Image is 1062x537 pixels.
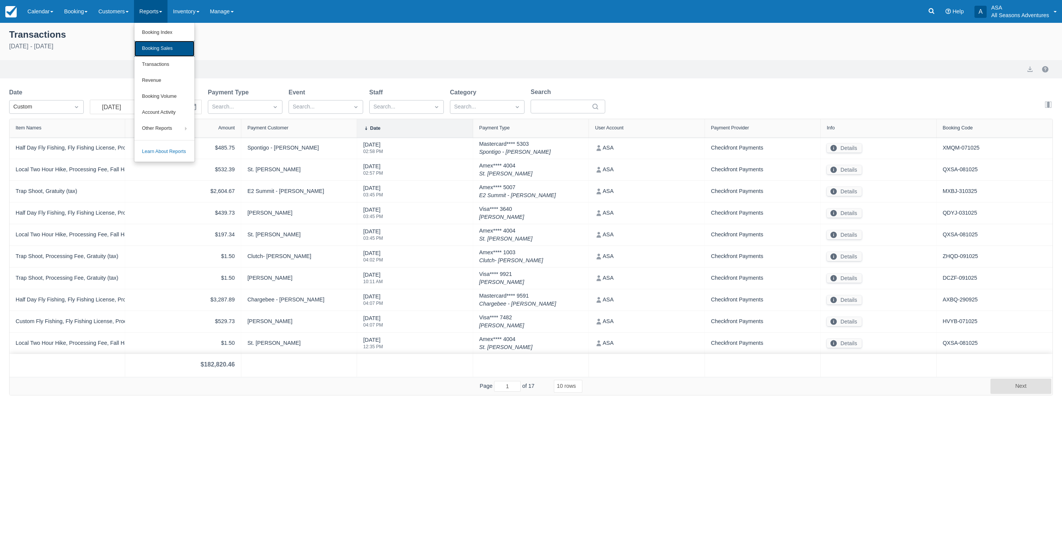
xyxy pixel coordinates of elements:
[943,317,977,326] a: HVYB-071025
[271,103,279,111] span: Dropdown icon
[16,339,119,348] div: Local Two Hour Hike, Processing Fee, Fall Half Day Uinta Hike, Processing Fee
[711,187,814,196] div: Checkfront Payments
[363,163,383,180] div: [DATE]
[363,279,383,284] div: 10:11 AM
[247,165,351,174] div: St. [PERSON_NAME]
[16,125,41,131] div: Item Names
[134,23,195,162] ul: Reports
[16,143,119,153] div: Half Day Fly Fishing, Fly Fishing License, Processing Fee
[16,274,119,283] div: Trap Shoot, Processing Fee, Gratuity (tax)
[943,296,978,304] a: AXBQ-290925
[363,149,383,154] div: 02:58 PM
[363,336,383,354] div: [DATE]
[363,184,383,202] div: [DATE]
[247,274,351,283] div: [PERSON_NAME]
[827,317,862,326] button: Details
[479,191,556,200] em: E2 Summit - [PERSON_NAME]
[991,11,1049,19] p: All Seasons Adventures
[134,41,195,57] a: Booking Sales
[943,187,977,196] a: MXBJ-310325
[247,252,351,261] div: Clutch- [PERSON_NAME]
[479,257,543,265] em: Clutch- [PERSON_NAME]
[208,88,252,97] label: Payment Type
[9,42,1053,51] div: [DATE] - [DATE]
[827,339,862,348] button: Details
[827,143,862,153] button: Details
[131,230,234,239] div: $197.34
[131,295,234,304] div: $3,287.89
[131,252,234,261] div: $1.50
[16,252,119,261] div: Trap Shoot, Processing Fee, Gratuity (tax)
[513,103,521,111] span: Dropdown icon
[9,27,1053,40] div: Transactions
[943,166,978,174] a: QXSA-081025
[943,274,977,282] a: DCZF-091025
[827,274,862,283] button: Details
[711,317,814,326] div: Checkfront Payments
[952,8,964,14] span: Help
[827,252,862,261] button: Details
[131,317,234,326] div: $529.73
[134,73,195,89] a: Revenue
[711,209,814,218] div: Checkfront Payments
[711,143,814,153] div: Checkfront Payments
[218,125,234,131] div: Amount
[247,317,351,326] div: [PERSON_NAME]
[363,258,383,262] div: 04:02 PM
[131,274,234,283] div: $1.50
[363,236,383,241] div: 03:45 PM
[73,103,80,111] span: Dropdown icon
[16,187,119,196] div: Trap Shoot, Gratuity (tax)
[134,89,195,105] a: Booking Volume
[943,231,978,239] a: QXSA-081025
[990,379,1051,394] button: Next
[90,100,133,114] input: Start Date
[131,209,234,218] div: $439.73
[479,235,533,243] em: St. [PERSON_NAME]
[943,339,978,347] a: QXSA-081025
[595,339,698,348] div: ASA
[1025,65,1035,74] button: export
[711,165,814,174] div: Checkfront Payments
[5,6,17,18] img: checkfront-main-nav-mini-logo.png
[247,230,351,239] div: St. [PERSON_NAME]
[131,143,234,153] div: $485.75
[16,165,119,174] div: Local Two Hour Hike, Processing Fee, Fall Half Day Uinta Hike, Processing Fee
[134,57,195,73] a: Transactions
[479,140,551,156] div: Mastercard **** 5303
[479,322,524,330] em: [PERSON_NAME]
[595,317,698,326] div: ASA
[946,9,951,14] i: Help
[363,193,383,197] div: 03:45 PM
[827,295,862,304] button: Details
[711,252,814,261] div: Checkfront Payments
[363,293,383,310] div: [DATE]
[479,300,556,308] em: Chargebee - [PERSON_NAME]
[363,141,383,158] div: [DATE]
[595,274,698,283] div: ASA
[363,344,383,349] div: 12:35 PM
[479,148,551,156] em: Spontigo - [PERSON_NAME]
[595,143,698,153] div: ASA
[711,230,814,239] div: Checkfront Payments
[247,125,289,131] div: Payment Customer
[247,295,351,304] div: Chargebee - [PERSON_NAME]
[134,25,195,41] a: Booking Index
[595,165,698,174] div: ASA
[363,228,383,245] div: [DATE]
[479,292,556,308] div: Mastercard **** 9591
[363,271,383,288] div: [DATE]
[827,209,862,218] button: Details
[363,249,383,267] div: [DATE]
[247,339,351,348] div: St. [PERSON_NAME]
[352,103,360,111] span: Dropdown icon
[711,295,814,304] div: Checkfront Payments
[528,383,534,389] span: 17
[433,103,440,111] span: Dropdown icon
[247,187,351,196] div: E2 Summit - [PERSON_NAME]
[479,278,524,287] em: [PERSON_NAME]
[827,230,862,239] button: Details
[131,165,234,174] div: $532.39
[363,171,383,175] div: 02:57 PM
[711,125,749,131] div: Payment Provider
